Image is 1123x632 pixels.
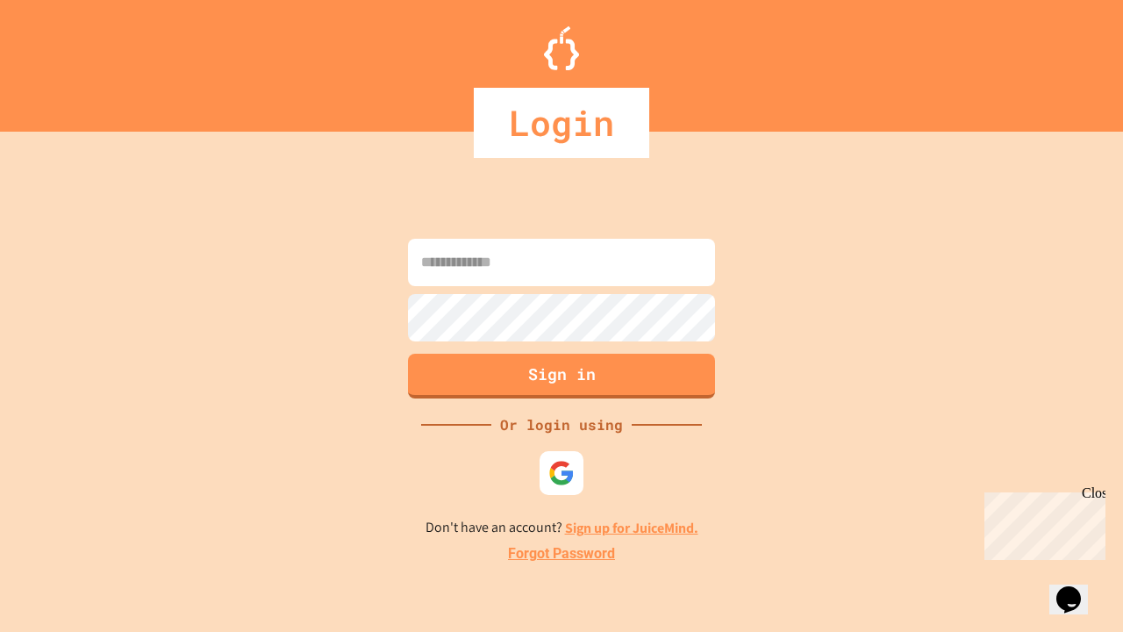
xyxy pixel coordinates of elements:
div: Login [474,88,649,158]
iframe: chat widget [1049,562,1105,614]
img: Logo.svg [544,26,579,70]
p: Don't have an account? [426,517,698,539]
div: Chat with us now!Close [7,7,121,111]
iframe: chat widget [977,485,1105,560]
a: Sign up for JuiceMind. [565,519,698,537]
a: Forgot Password [508,543,615,564]
img: google-icon.svg [548,460,575,486]
button: Sign in [408,354,715,399]
div: Or login using [491,414,632,435]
